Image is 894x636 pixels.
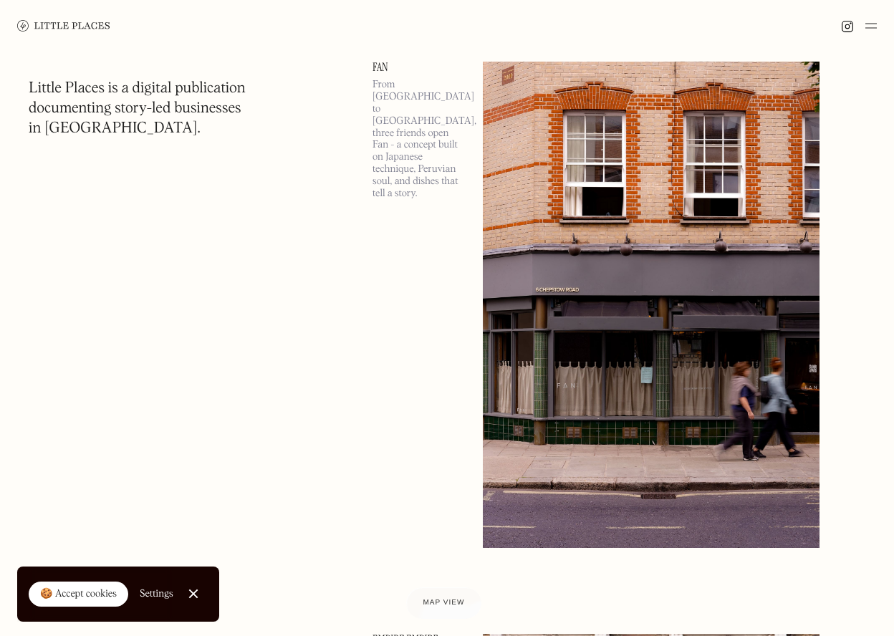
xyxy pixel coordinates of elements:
[29,79,246,139] h1: Little Places is a digital publication documenting story-led businesses in [GEOGRAPHIC_DATA].
[140,589,173,599] div: Settings
[40,587,117,602] div: 🍪 Accept cookies
[406,587,482,619] a: Map view
[29,582,128,607] a: 🍪 Accept cookies
[372,79,466,199] p: From [GEOGRAPHIC_DATA] to [GEOGRAPHIC_DATA], three friends open Fan - a concept built on Japanese...
[179,579,208,608] a: Close Cookie Popup
[423,599,465,607] span: Map view
[140,578,173,610] a: Settings
[372,62,466,73] a: Fan
[483,62,819,548] img: Fan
